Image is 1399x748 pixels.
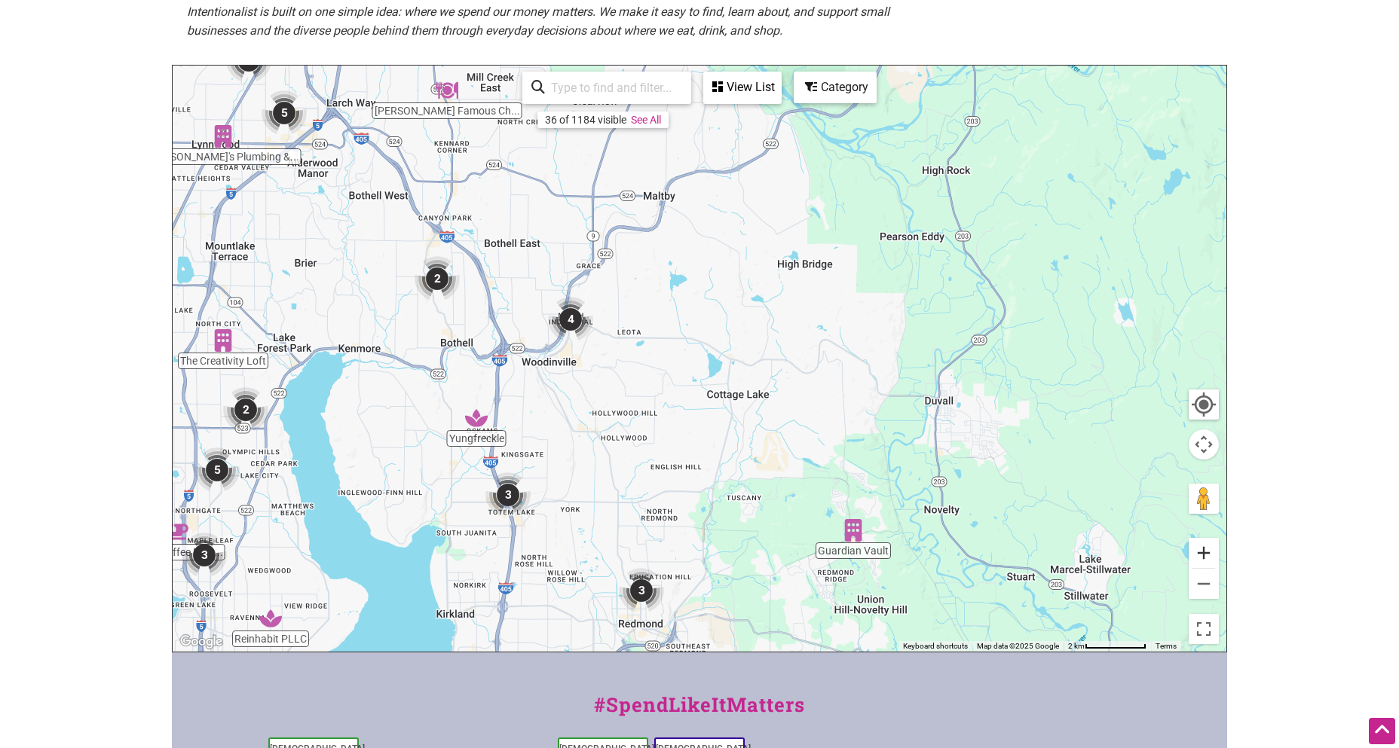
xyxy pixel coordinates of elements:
div: Type to search and filter [522,72,691,104]
div: Scroll Back to Top [1369,718,1395,744]
div: 4 [548,297,593,342]
div: 5 [194,447,240,493]
button: Drag Pegman onto the map to open Street View [1189,484,1219,514]
button: Toggle fullscreen view [1187,612,1220,646]
div: Mike's Plumbing & Drain [212,125,234,148]
div: #SpendLikeItMatters [172,690,1227,734]
button: Map Scale: 2 km per 78 pixels [1064,641,1151,652]
span: 2 km [1068,642,1085,650]
div: 2 [223,387,268,432]
div: Filter by category [794,72,877,103]
div: 3 [182,533,227,578]
a: Terms (opens in new tab) [1156,642,1177,650]
button: Map camera controls [1189,429,1219,459]
button: Keyboard shortcuts [903,641,968,652]
div: 2 [415,256,460,301]
div: The Creativity Loft [212,329,234,352]
div: View List [705,73,780,102]
em: Intentionalist is built on one simple idea: where we spend our money matters. We make it easy to ... [187,5,889,38]
div: 36 of 1184 visible [545,114,626,126]
div: Guardian Vault [842,519,865,542]
div: Yungfreckle [465,407,488,429]
img: Google [176,632,226,652]
span: Map data ©2025 Google [977,642,1059,650]
div: Category [795,73,875,102]
div: 5 [262,90,307,136]
div: 3 [485,472,531,517]
button: Zoom in [1189,538,1219,568]
a: Open this area in Google Maps (opens a new window) [176,632,226,652]
input: Type to find and filter... [545,73,682,102]
button: Zoom out [1189,569,1219,599]
div: Black Coffee Northwest [166,521,188,543]
a: See All [631,114,661,126]
div: 3 [619,568,664,613]
div: See a list of the visible businesses [703,72,782,104]
div: Reinhabit PLLC [259,607,282,630]
button: Your Location [1189,389,1219,420]
div: Ezell's Famous Chicken [436,79,458,102]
